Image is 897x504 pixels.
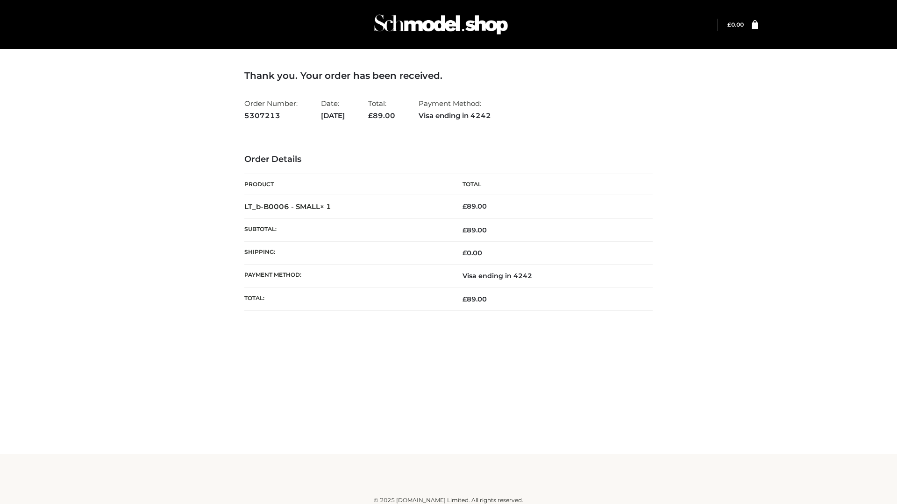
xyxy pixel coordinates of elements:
[463,249,482,257] bdi: 0.00
[368,95,395,124] li: Total:
[244,154,653,165] h3: Order Details
[463,295,487,303] span: 89.00
[419,110,491,122] strong: Visa ending in 4242
[368,111,373,120] span: £
[727,21,731,28] span: £
[463,226,487,234] span: 89.00
[463,295,467,303] span: £
[727,21,744,28] bdi: 0.00
[368,111,395,120] span: 89.00
[320,202,331,211] strong: × 1
[244,242,448,265] th: Shipping:
[371,6,511,43] img: Schmodel Admin 964
[244,218,448,241] th: Subtotal:
[244,202,331,211] strong: LT_b-B0006 - SMALL
[463,202,487,210] bdi: 89.00
[244,265,448,287] th: Payment method:
[244,70,653,81] h3: Thank you. Your order has been received.
[448,174,653,195] th: Total
[463,202,467,210] span: £
[244,110,298,122] strong: 5307213
[244,95,298,124] li: Order Number:
[244,287,448,310] th: Total:
[463,226,467,234] span: £
[321,95,345,124] li: Date:
[448,265,653,287] td: Visa ending in 4242
[244,174,448,195] th: Product
[727,21,744,28] a: £0.00
[321,110,345,122] strong: [DATE]
[463,249,467,257] span: £
[419,95,491,124] li: Payment Method:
